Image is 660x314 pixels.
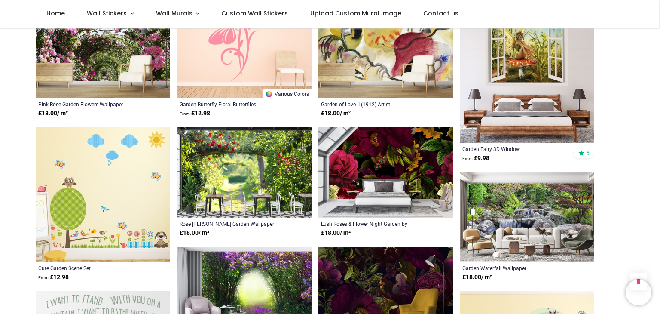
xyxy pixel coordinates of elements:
[180,220,283,227] a: Rose [PERSON_NAME] Garden Wallpaper
[460,172,594,262] img: Garden Waterfall Wall Mural Wallpaper
[221,9,288,18] span: Custom Wall Stickers
[462,265,566,271] a: Garden Waterfall Wallpaper
[180,101,283,108] a: Garden Butterfly Floral Butterflies
[310,9,401,18] span: Upload Custom Mural Image
[462,145,566,152] a: Garden Fairy 3D Window
[156,9,192,18] span: Wall Murals
[462,273,492,282] strong: £ 18.00 / m²
[46,9,65,18] span: Home
[626,280,651,305] iframe: Brevo live chat
[38,101,142,108] a: Pink Rose Garden Flowers Wallpaper
[177,127,312,218] img: Rose Bush Garden Wall Mural Wallpaper
[460,8,594,143] img: Garden Fairy 3D Window Wall Sticker
[180,111,190,116] span: From
[36,127,170,262] img: Cute Garden Scene Wall Sticker Set
[423,9,458,18] span: Contact us
[321,109,351,118] strong: £ 18.00 / m²
[38,109,68,118] strong: £ 18.00 / m²
[38,275,49,280] span: From
[263,89,312,98] a: Various Colors
[318,127,453,218] img: Lush Roses & Flower Night Garden Wall Mural by Uta Naumann
[180,229,209,237] strong: £ 18.00 / m²
[462,156,473,161] span: From
[321,101,425,108] a: Garden of Love II (1912) Artist [PERSON_NAME]
[318,8,453,99] img: Garden of Love II (1912) Wall Mural Artist Wassily Kandinsky
[462,154,489,163] strong: £ 9.98
[36,8,170,99] img: Pink Rose Garden Flowers Wall Mural Wallpaper
[586,149,590,157] span: 5
[265,90,273,98] img: Color Wheel
[321,220,425,227] a: Lush Roses & Flower Night Garden by [PERSON_NAME]
[321,229,351,237] strong: £ 18.00 / m²
[38,273,69,282] strong: £ 12.98
[87,9,127,18] span: Wall Stickers
[180,109,210,118] strong: £ 12.98
[38,265,142,271] a: Cute Garden Scene Set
